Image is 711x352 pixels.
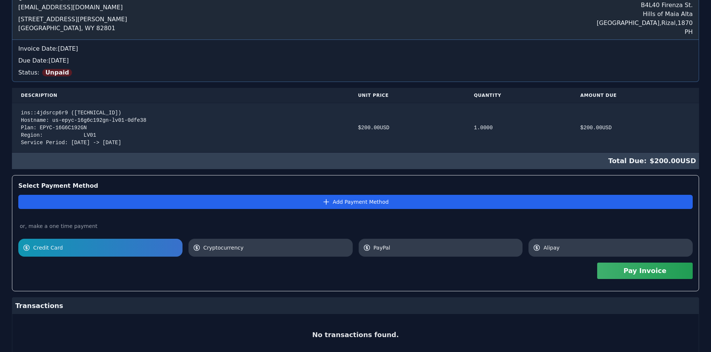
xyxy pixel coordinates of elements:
[203,244,348,251] span: Cryptocurrency
[608,156,650,166] span: Total Due:
[33,244,178,251] span: Credit Card
[592,19,693,28] div: [GEOGRAPHIC_DATA] , Rizal , 1870
[18,1,127,15] div: [EMAIL_ADDRESS][DOMAIN_NAME]
[312,330,399,340] h2: No transactions found.
[18,15,127,24] div: [STREET_ADDRESS][PERSON_NAME]
[18,56,693,65] div: Due Date: [DATE]
[12,153,699,169] div: $ 200.00 USD
[592,28,693,37] div: PH
[12,298,699,314] div: Transactions
[18,24,127,33] div: [GEOGRAPHIC_DATA], WY 82801
[597,263,693,279] button: Pay Invoice
[580,124,690,131] div: $ 200.00 USD
[465,88,571,103] th: Quantity
[18,195,693,209] button: Add Payment Method
[592,10,693,19] div: Hills of Maia Alta
[543,244,688,251] span: Alipay
[42,69,72,76] span: Unpaid
[374,244,518,251] span: PayPal
[18,181,693,190] div: Select Payment Method
[12,88,349,103] th: Description
[18,44,693,53] div: Invoice Date: [DATE]
[18,65,693,77] div: Status:
[358,124,456,131] div: $ 200.00 USD
[474,124,562,131] div: 1.0000
[571,88,699,103] th: Amount Due
[18,222,693,230] div: or, make a one time payment
[21,109,340,146] div: ins::4jdsrcp6r9 ([TECHNICAL_ID]) Hostname: us-epyc-16g6c192gn-lv01-0dfe38 Plan: EPYC-16G6C192GN R...
[349,88,465,103] th: Unit Price
[592,1,693,10] div: B4L40 Firenza St.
